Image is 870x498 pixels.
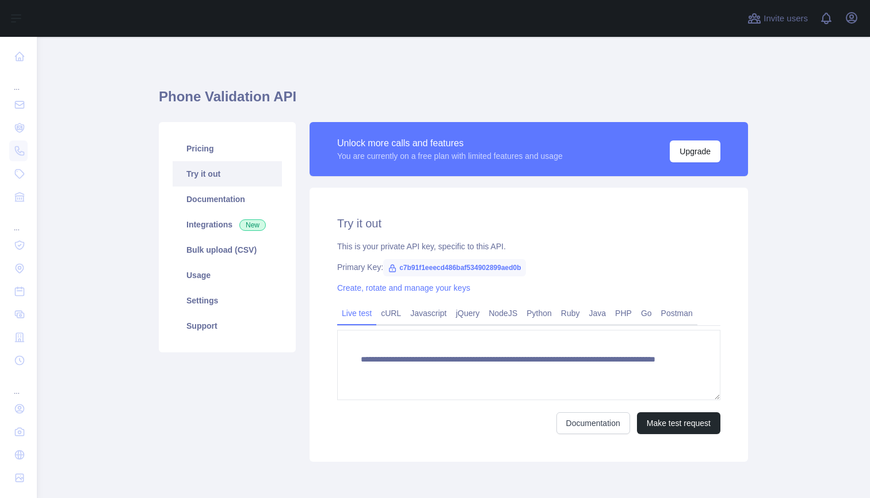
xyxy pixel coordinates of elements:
[173,237,282,263] a: Bulk upload (CSV)
[173,187,282,212] a: Documentation
[670,140,720,162] button: Upgrade
[337,241,720,252] div: This is your private API key, specific to this API.
[337,304,376,322] a: Live test
[637,412,720,434] button: Make test request
[657,304,697,322] a: Postman
[173,161,282,187] a: Try it out
[9,210,28,233] div: ...
[383,259,526,276] span: c7b91f1eeecd486baf534902899aed0b
[610,304,636,322] a: PHP
[745,9,810,28] button: Invite users
[636,304,657,322] a: Go
[173,263,282,288] a: Usage
[337,283,470,292] a: Create, rotate and manage your keys
[556,304,585,322] a: Ruby
[337,150,563,162] div: You are currently on a free plan with limited features and usage
[376,304,406,322] a: cURL
[173,288,282,313] a: Settings
[764,12,808,25] span: Invite users
[173,136,282,161] a: Pricing
[585,304,611,322] a: Java
[173,313,282,339] a: Support
[239,219,266,231] span: New
[9,69,28,92] div: ...
[9,373,28,396] div: ...
[451,304,484,322] a: jQuery
[522,304,556,322] a: Python
[337,261,720,273] div: Primary Key:
[159,88,748,115] h1: Phone Validation API
[337,136,563,150] div: Unlock more calls and features
[337,215,720,231] h2: Try it out
[556,412,630,434] a: Documentation
[484,304,522,322] a: NodeJS
[173,212,282,237] a: Integrations New
[406,304,451,322] a: Javascript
